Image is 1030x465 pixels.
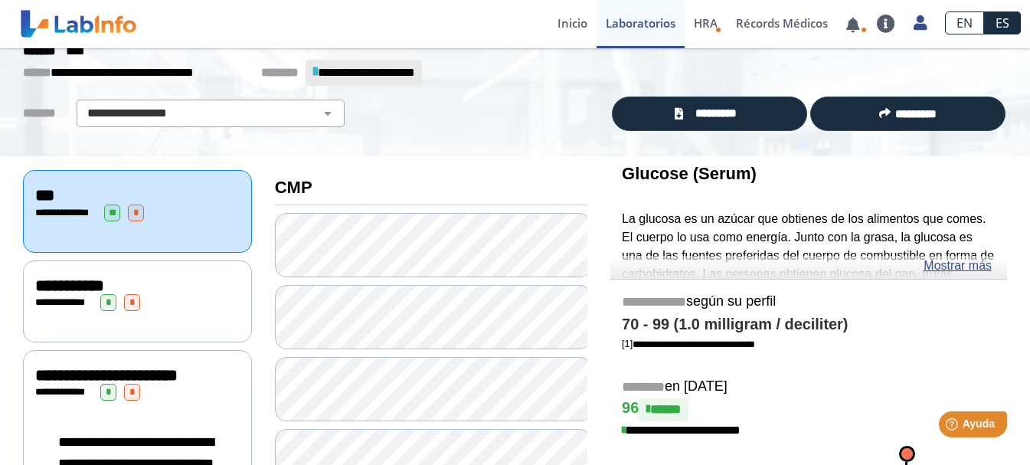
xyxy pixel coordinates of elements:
a: Mostrar más [924,257,992,275]
iframe: Help widget launcher [894,405,1013,448]
p: La glucosa es un azúcar que obtienes de los alimentos que comes. El cuerpo lo usa como energía. J... [622,210,996,356]
b: CMP [275,178,312,197]
a: [1] [622,338,755,349]
h4: 96 [622,398,996,421]
a: EN [945,11,984,34]
h4: 70 - 99 (1.0 milligram / deciliter) [622,316,996,334]
h5: en [DATE] [622,378,996,396]
b: Glucose (Serum) [622,164,757,183]
h5: según su perfil [622,293,996,311]
span: HRA [694,15,718,31]
a: ES [984,11,1021,34]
